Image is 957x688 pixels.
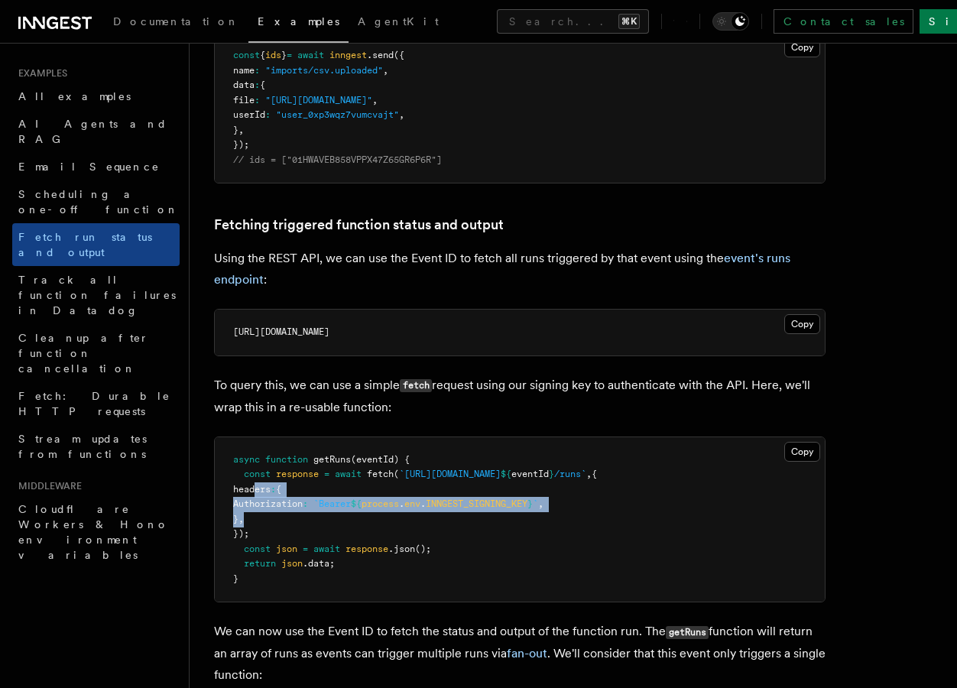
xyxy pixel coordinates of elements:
[784,37,820,57] button: Copy
[400,379,432,392] code: fetch
[265,95,372,105] span: "[URL][DOMAIN_NAME]"
[12,382,180,425] a: Fetch: Durable HTTP requests
[233,109,265,120] span: userId
[18,433,147,460] span: Stream updates from functions
[18,161,160,173] span: Email Sequence
[18,90,131,102] span: All examples
[233,326,329,337] span: [URL][DOMAIN_NAME]
[12,153,180,180] a: Email Sequence
[233,65,255,76] span: name
[248,5,349,43] a: Examples
[12,266,180,324] a: Track all function failures in Datadog
[238,514,244,524] span: ,
[12,110,180,153] a: AI Agents and RAG
[265,109,271,120] span: :
[12,180,180,223] a: Scheduling a one-off function
[303,498,308,509] span: :
[214,621,826,686] p: We can now use the Event ID to fetch the status and output of the function run. The function will...
[362,498,399,509] span: process
[276,109,399,120] span: "user_0xp3wqz7vumcvajt"
[233,95,255,105] span: file
[367,469,394,479] span: fetch
[497,9,649,34] button: Search...⌘K
[113,15,239,28] span: Documentation
[18,274,176,316] span: Track all function failures in Datadog
[554,469,586,479] span: /runs`
[367,50,394,60] span: .send
[586,469,592,479] span: ,
[233,528,249,539] span: });
[18,332,149,375] span: Cleanup after function cancellation
[281,50,287,60] span: }
[351,454,410,465] span: (eventId) {
[511,469,549,479] span: eventId
[287,50,292,60] span: =
[415,544,431,554] span: ();
[538,498,543,509] span: ,
[351,498,362,509] span: ${
[233,125,238,135] span: }
[258,15,339,28] span: Examples
[233,514,238,524] span: }
[12,480,82,492] span: Middleware
[426,498,527,509] span: INNGEST_SIGNING_KEY
[313,544,340,554] span: await
[345,544,388,554] span: response
[265,50,281,60] span: ids
[281,558,303,569] span: json
[233,154,442,165] span: // ids = ["01HWAVEB858VPPX47Z65GR6P6R"]
[265,454,308,465] span: function
[276,544,297,554] span: json
[303,558,335,569] span: .data;
[349,5,448,41] a: AgentKit
[12,223,180,266] a: Fetch run status and output
[244,469,271,479] span: const
[774,9,913,34] a: Contact sales
[303,544,308,554] span: =
[255,65,260,76] span: :
[12,425,180,468] a: Stream updates from functions
[383,65,388,76] span: ,
[233,484,271,495] span: headers
[712,12,749,31] button: Toggle dark mode
[666,626,709,639] code: getRuns
[18,231,152,258] span: Fetch run status and output
[104,5,248,41] a: Documentation
[335,469,362,479] span: await
[501,469,511,479] span: ${
[233,498,303,509] span: Authorization
[784,442,820,462] button: Copy
[358,15,439,28] span: AgentKit
[18,118,167,145] span: AI Agents and RAG
[260,50,265,60] span: {
[784,314,820,334] button: Copy
[260,80,265,90] span: {
[265,65,383,76] span: "imports/csv.uploaded"
[18,188,179,216] span: Scheduling a one-off function
[372,95,378,105] span: ,
[12,67,67,80] span: Examples
[214,375,826,418] p: To query this, we can use a simple request using our signing key to authenticate with the API. He...
[255,95,260,105] span: :
[404,498,420,509] span: env
[549,469,554,479] span: }
[324,469,329,479] span: =
[329,50,367,60] span: inngest
[12,83,180,110] a: All examples
[214,214,504,235] a: Fetching triggered function status and output
[507,646,547,660] a: fan-out
[313,498,351,509] span: `Bearer
[394,469,399,479] span: (
[399,498,404,509] span: .
[533,498,538,509] span: `
[233,50,260,60] span: const
[276,484,281,495] span: {
[388,544,415,554] span: .json
[12,324,180,382] a: Cleanup after function cancellation
[399,109,404,120] span: ,
[420,498,426,509] span: .
[297,50,324,60] span: await
[313,454,351,465] span: getRuns
[618,14,640,29] kbd: ⌘K
[244,558,276,569] span: return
